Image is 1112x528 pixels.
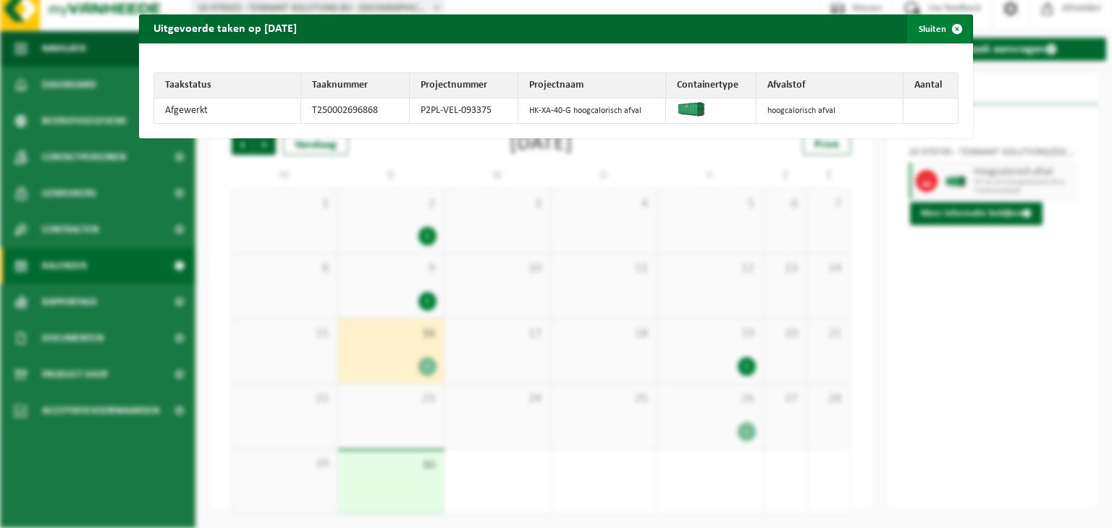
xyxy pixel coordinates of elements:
[518,99,665,123] td: HK-XA-40-G hoogcalorisch afval
[410,99,518,123] td: P2PL-VEL-093375
[757,99,903,123] td: hoogcalorisch afval
[518,73,665,99] th: Projectnaam
[757,73,903,99] th: Afvalstof
[666,73,757,99] th: Containertype
[903,73,958,99] th: Aantal
[154,99,301,123] td: Afgewerkt
[677,102,706,117] img: HK-XA-40-GN-00
[410,73,518,99] th: Projectnummer
[301,73,410,99] th: Taaknummer
[154,73,301,99] th: Taakstatus
[907,14,972,43] button: Sluiten
[301,99,410,123] td: T250002696868
[139,14,311,42] h2: Uitgevoerde taken op [DATE]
